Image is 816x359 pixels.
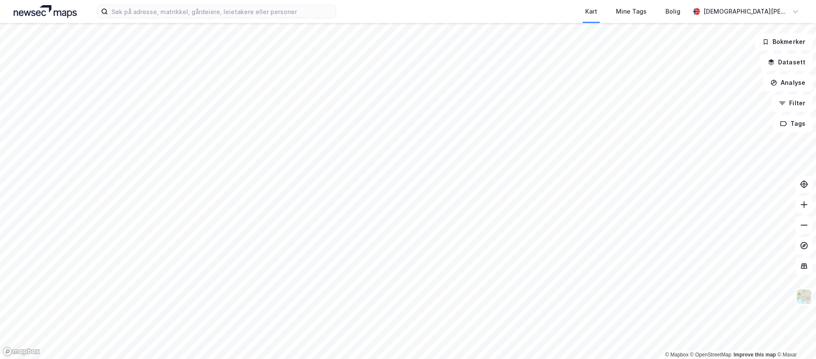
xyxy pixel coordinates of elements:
iframe: Chat Widget [773,318,816,359]
button: Bokmerker [755,33,813,50]
div: Kontrollprogram for chat [773,318,816,359]
div: Bolig [665,6,680,17]
button: Analyse [763,74,813,91]
a: Mapbox homepage [3,347,40,356]
a: Improve this map [734,352,776,358]
button: Filter [772,95,813,112]
button: Datasett [761,54,813,71]
input: Søk på adresse, matrikkel, gårdeiere, leietakere eller personer [108,5,336,18]
a: Mapbox [665,352,688,358]
button: Tags [773,115,813,132]
div: Kart [585,6,597,17]
a: OpenStreetMap [690,352,732,358]
div: Mine Tags [616,6,647,17]
img: logo.a4113a55bc3d86da70a041830d287a7e.svg [14,5,77,18]
img: Z [796,289,812,305]
div: [DEMOGRAPHIC_DATA][PERSON_NAME] [703,6,789,17]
